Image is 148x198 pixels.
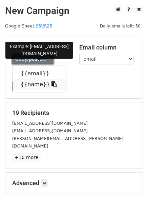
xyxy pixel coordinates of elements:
[114,165,148,198] iframe: Chat Widget
[12,121,88,126] small: [EMAIL_ADDRESS][DOMAIN_NAME]
[12,128,88,133] small: [EMAIL_ADDRESS][DOMAIN_NAME]
[5,42,73,59] div: Example: [EMAIL_ADDRESS][DOMAIN_NAME]
[98,23,143,28] a: Daily emails left: 50
[13,68,66,79] a: {{email}}
[5,5,143,17] h2: New Campaign
[12,153,41,162] a: +16 more
[5,23,52,28] small: Google Sheet:
[36,23,52,28] a: 25\8\25
[12,136,123,149] small: [PERSON_NAME][EMAIL_ADDRESS][PERSON_NAME][DOMAIN_NAME]
[13,79,66,90] a: {{name}}
[12,179,136,187] h5: Advanced
[98,22,143,30] span: Daily emails left: 50
[12,109,136,117] h5: 19 Recipients
[79,44,136,51] h5: Email column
